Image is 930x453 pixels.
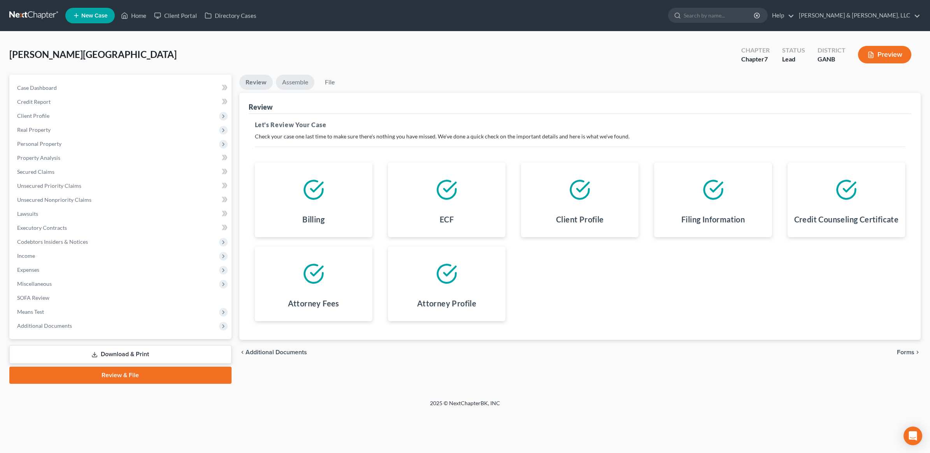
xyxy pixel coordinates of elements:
a: SOFA Review [11,291,232,305]
span: Codebtors Insiders & Notices [17,238,88,245]
a: Secured Claims [11,165,232,179]
a: Download & Print [9,345,232,364]
i: chevron_left [239,349,246,355]
a: Case Dashboard [11,81,232,95]
i: chevron_right [914,349,921,355]
p: Check your case one last time to make sure there's nothing you have missed. We've done a quick ch... [255,133,905,140]
span: [PERSON_NAME][GEOGRAPHIC_DATA] [9,49,177,60]
span: Lawsuits [17,210,38,217]
div: Review [249,102,273,112]
div: Lead [782,55,805,64]
a: chevron_left Additional Documents [239,349,307,355]
button: Preview [858,46,911,63]
a: Executory Contracts [11,221,232,235]
a: Credit Report [11,95,232,109]
h4: Attorney Fees [288,298,339,309]
div: GANB [818,55,846,64]
span: Miscellaneous [17,280,52,287]
span: Real Property [17,126,51,133]
button: Forms chevron_right [897,349,921,355]
a: Unsecured Nonpriority Claims [11,193,232,207]
h4: Attorney Profile [417,298,476,309]
div: 2025 © NextChapterBK, INC [243,399,687,413]
a: Directory Cases [201,9,260,23]
div: Status [782,46,805,55]
h4: Client Profile [556,214,604,225]
h4: ECF [440,214,454,225]
span: Forms [897,349,914,355]
span: Expenses [17,266,39,273]
span: Property Analysis [17,154,60,161]
span: New Case [81,13,107,19]
span: Means Test [17,308,44,315]
span: Income [17,252,35,259]
a: Property Analysis [11,151,232,165]
div: Chapter [741,55,770,64]
span: Secured Claims [17,168,54,175]
span: Unsecured Priority Claims [17,182,81,189]
h5: Let's Review Your Case [255,120,905,129]
a: [PERSON_NAME] & [PERSON_NAME], LLC [795,9,920,23]
a: Help [768,9,794,23]
a: Assemble [276,75,314,90]
span: Unsecured Nonpriority Claims [17,196,91,203]
div: Chapter [741,46,770,55]
span: Additional Documents [246,349,307,355]
h4: Billing [302,214,325,225]
span: SOFA Review [17,294,49,301]
span: Case Dashboard [17,84,57,91]
input: Search by name... [684,8,755,23]
span: Personal Property [17,140,61,147]
a: Client Portal [150,9,201,23]
span: Credit Report [17,98,51,105]
a: Unsecured Priority Claims [11,179,232,193]
span: Client Profile [17,112,49,119]
h4: Credit Counseling Certificate [794,214,899,225]
span: 7 [764,55,768,63]
a: Home [117,9,150,23]
div: Open Intercom Messenger [904,427,922,445]
a: File [318,75,342,90]
span: Additional Documents [17,322,72,329]
a: Lawsuits [11,207,232,221]
a: Review & File [9,367,232,384]
a: Review [239,75,273,90]
h4: Filing Information [681,214,745,225]
span: Executory Contracts [17,224,67,231]
div: District [818,46,846,55]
